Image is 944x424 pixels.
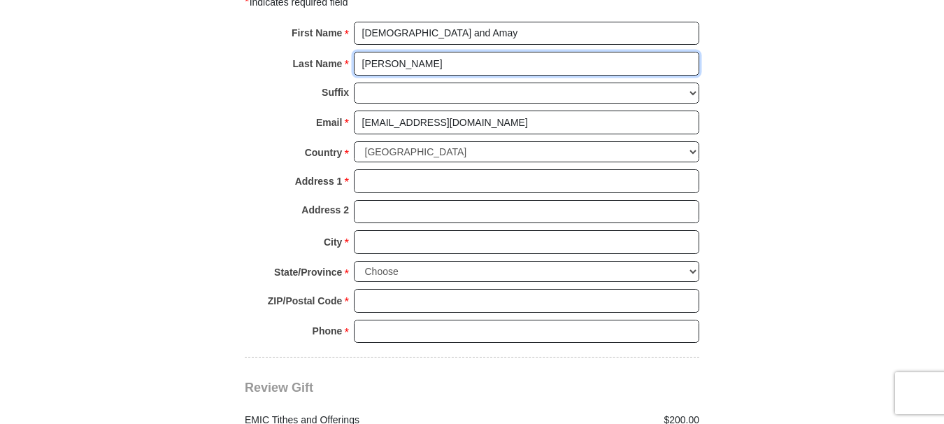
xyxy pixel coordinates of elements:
[295,171,343,191] strong: Address 1
[313,321,343,341] strong: Phone
[305,143,343,162] strong: Country
[324,232,342,252] strong: City
[268,291,343,311] strong: ZIP/Postal Code
[301,200,349,220] strong: Address 2
[274,262,342,282] strong: State/Province
[292,23,342,43] strong: First Name
[322,83,349,102] strong: Suffix
[316,113,342,132] strong: Email
[293,54,343,73] strong: Last Name
[245,381,313,395] span: Review Gift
